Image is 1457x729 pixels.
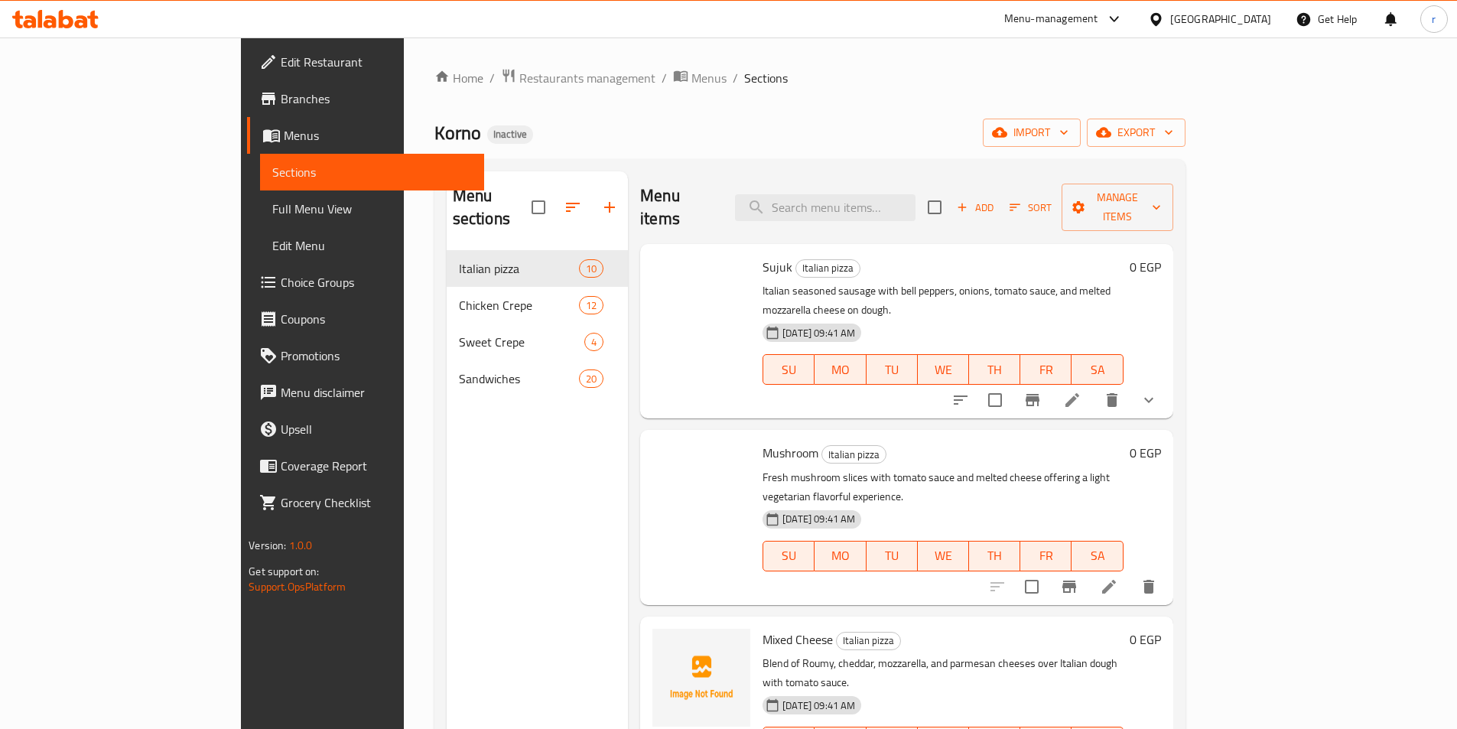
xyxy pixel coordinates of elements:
[1078,545,1117,567] span: SA
[1087,119,1185,147] button: export
[1432,11,1436,28] span: r
[969,541,1020,571] button: TH
[459,296,579,314] span: Chicken Crepe
[281,457,472,475] span: Coverage Report
[281,89,472,108] span: Branches
[873,545,912,567] span: TU
[776,326,861,340] span: [DATE] 09:41 AM
[763,468,1123,506] p: Fresh mushroom slices with tomato sauce and melted cheese offering a light vegetarian flavorful e...
[975,545,1014,567] span: TH
[580,262,603,276] span: 10
[247,80,484,117] a: Branches
[975,359,1014,381] span: TH
[1099,123,1173,142] span: export
[796,259,860,277] span: Italian pizza
[459,369,579,388] span: Sandwiches
[487,125,533,144] div: Inactive
[1140,391,1158,409] svg: Show Choices
[1062,184,1173,231] button: Manage items
[281,383,472,402] span: Menu disclaimer
[1074,188,1161,226] span: Manage items
[822,446,886,464] span: Italian pizza
[735,194,916,221] input: search
[924,359,963,381] span: WE
[1006,196,1055,220] button: Sort
[873,359,912,381] span: TU
[447,287,628,324] div: Chicken Crepe12
[969,354,1020,385] button: TH
[1130,629,1161,650] h6: 0 EGP
[1010,199,1052,216] span: Sort
[763,628,833,651] span: Mixed Cheese
[867,541,918,571] button: TU
[837,632,900,649] span: Italian pizza
[795,259,860,278] div: Italian pizza
[453,184,532,230] h2: Menu sections
[815,541,866,571] button: MO
[821,445,886,464] div: Italian pizza
[519,69,655,87] span: Restaurants management
[763,282,1123,320] p: Italian seasoned sausage with bell peppers, onions, tomato sauce, and melted mozzarella cheese on...
[652,629,750,727] img: Mixed Cheese
[983,119,1081,147] button: import
[1016,571,1048,603] span: Select to update
[763,441,818,464] span: Mushroom
[1130,256,1161,278] h6: 0 EGP
[281,273,472,291] span: Choice Groups
[247,484,484,521] a: Grocery Checklist
[447,324,628,360] div: Sweet Crepe4
[447,360,628,397] div: Sandwiches20
[763,255,792,278] span: Sujuk
[1026,545,1065,567] span: FR
[247,264,484,301] a: Choice Groups
[1094,382,1130,418] button: delete
[1004,10,1098,28] div: Menu-management
[489,69,495,87] li: /
[815,354,866,385] button: MO
[247,337,484,374] a: Promotions
[763,541,815,571] button: SU
[1130,382,1167,418] button: show more
[1026,359,1065,381] span: FR
[763,654,1123,692] p: Blend of Roumy, cheddar, mozzarella, and parmesan cheeses over Italian dough with tomato sauce.
[591,189,628,226] button: Add section
[272,200,472,218] span: Full Menu View
[1063,391,1081,409] a: Edit menu item
[281,420,472,438] span: Upsell
[580,298,603,313] span: 12
[1000,196,1062,220] span: Sort items
[1130,442,1161,464] h6: 0 EGP
[584,333,603,351] div: items
[1072,354,1123,385] button: SA
[769,359,808,381] span: SU
[289,535,313,555] span: 1.0.0
[951,196,1000,220] span: Add item
[1020,541,1072,571] button: FR
[522,191,555,223] span: Select all sections
[640,184,717,230] h2: Menu items
[260,154,484,190] a: Sections
[995,123,1068,142] span: import
[281,53,472,71] span: Edit Restaurant
[579,259,603,278] div: items
[459,259,579,278] div: Italian pizza
[247,44,484,80] a: Edit Restaurant
[247,117,484,154] a: Menus
[673,68,727,88] a: Menus
[821,359,860,381] span: MO
[1078,359,1117,381] span: SA
[487,128,533,141] span: Inactive
[272,236,472,255] span: Edit Menu
[662,69,667,87] li: /
[924,545,963,567] span: WE
[951,196,1000,220] button: Add
[763,354,815,385] button: SU
[447,244,628,403] nav: Menu sections
[744,69,788,87] span: Sections
[579,296,603,314] div: items
[1051,568,1088,605] button: Branch-specific-item
[919,191,951,223] span: Select section
[459,333,584,351] span: Sweet Crepe
[580,372,603,386] span: 20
